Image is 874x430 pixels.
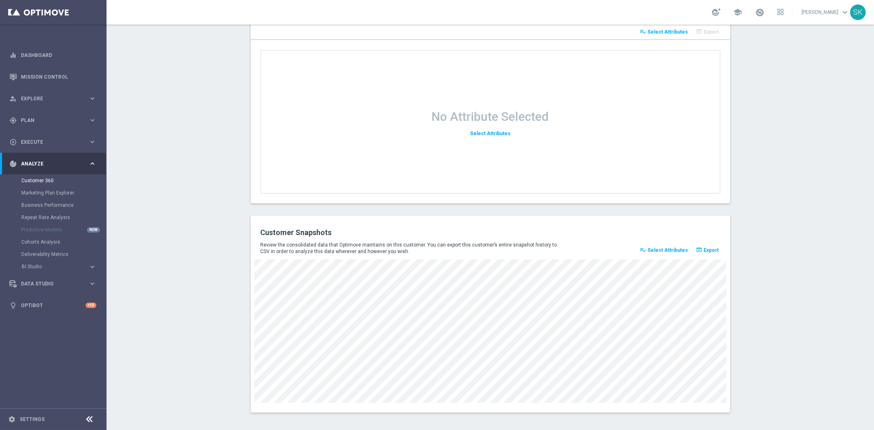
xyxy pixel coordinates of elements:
i: keyboard_arrow_right [89,138,96,146]
span: Execute [21,140,89,145]
span: Analyze [21,161,89,166]
div: Deliverability Metrics [21,248,106,260]
a: Dashboard [21,44,96,66]
div: BI Studio [22,264,89,269]
button: playlist_add_check Select Attributes [639,244,690,256]
h2: Customer Snapshots [261,228,484,238]
span: Select Attributes [648,247,688,253]
div: Marketing Plan Explorer [21,187,106,199]
button: equalizer Dashboard [9,52,97,59]
span: school [733,8,742,17]
a: Optibot [21,294,86,316]
i: person_search [9,95,17,102]
div: SK [850,5,866,20]
i: keyboard_arrow_right [89,95,96,102]
button: playlist_add_check Select Attributes [639,26,690,38]
a: Business Performance [21,202,85,208]
a: Marketing Plan Explorer [21,190,85,196]
button: open_in_browser Export [695,244,720,256]
div: +10 [86,303,96,308]
button: person_search Explore keyboard_arrow_right [9,95,97,102]
span: BI Studio [22,264,80,269]
i: equalizer [9,52,17,59]
button: Select Attributes [469,128,512,139]
span: Select Attributes [648,29,688,35]
div: Dashboard [9,44,96,66]
span: Data Studio [21,281,89,286]
button: Mission Control [9,74,97,80]
span: Plan [21,118,89,123]
p: Review the consolidated data that Optimove maintains on this customer. You can export this custom... [261,242,563,255]
a: [PERSON_NAME]keyboard_arrow_down [801,6,850,18]
i: playlist_add_check [640,247,647,253]
div: NEW [87,227,100,233]
a: Repeat Rate Analysis [21,214,85,221]
i: settings [8,416,16,423]
div: Execute [9,138,89,146]
i: gps_fixed [9,117,17,124]
i: keyboard_arrow_right [89,280,96,287]
span: Export [704,247,719,253]
i: track_changes [9,160,17,167]
div: Mission Control [9,66,96,88]
button: play_circle_outline Execute keyboard_arrow_right [9,139,97,145]
div: Analyze [9,160,89,167]
button: lightbulb Optibot +10 [9,302,97,309]
i: keyboard_arrow_right [89,263,96,271]
button: Data Studio keyboard_arrow_right [9,281,97,287]
a: Deliverability Metrics [21,251,85,258]
div: Data Studio [9,280,89,287]
span: Explore [21,96,89,101]
a: Cohorts Analysis [21,239,85,245]
div: Plan [9,117,89,124]
div: Explore [9,95,89,102]
span: keyboard_arrow_down [840,8,849,17]
i: keyboard_arrow_right [89,116,96,124]
div: Optibot [9,294,96,316]
a: Customer 360 [21,177,85,184]
div: BI Studio [21,260,106,273]
div: Customer 360 [21,174,106,187]
button: BI Studio keyboard_arrow_right [21,263,97,270]
a: Settings [20,417,45,422]
i: lightbulb [9,302,17,309]
i: open_in_browser [696,247,703,253]
div: Repeat Rate Analysis [21,211,106,224]
div: Cohorts Analysis [21,236,106,248]
a: Mission Control [21,66,96,88]
i: play_circle_outline [9,138,17,146]
i: playlist_add_check [640,28,647,35]
h1: No Attribute Selected [432,109,549,124]
div: Predictive Models [21,224,106,236]
div: Business Performance [21,199,106,211]
button: gps_fixed Plan keyboard_arrow_right [9,117,97,124]
button: track_changes Analyze keyboard_arrow_right [9,161,97,167]
i: keyboard_arrow_right [89,160,96,167]
span: Select Attributes [470,131,511,136]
